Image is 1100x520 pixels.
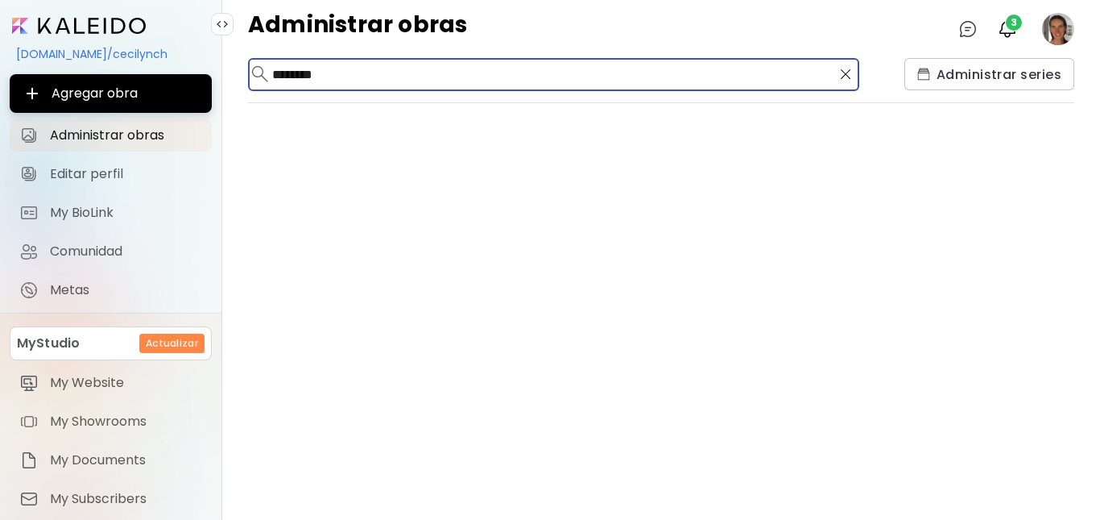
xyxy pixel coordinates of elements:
[832,60,859,88] button: search
[998,19,1017,39] img: bellIcon
[904,58,1074,90] button: collectionsAdministrar series
[19,126,39,145] img: Administrar obras icon
[19,203,39,223] img: My BioLink icon
[146,336,198,351] h6: Actualizar
[252,66,268,82] img: search
[19,489,39,509] img: item
[19,164,39,184] img: Editar perfil icon
[10,158,212,190] a: Editar perfil iconEditar perfil
[23,84,199,103] span: Agregar obra
[10,483,212,515] a: itemMy Subscribers
[50,166,202,182] span: Editar perfil
[10,235,212,268] a: Comunidad iconComunidad
[248,13,468,45] h4: Administrar obras
[10,406,212,438] a: itemMy Showrooms
[836,64,855,84] img: search
[917,66,1061,83] span: Administrar series
[19,242,39,261] img: Comunidad icon
[10,119,212,152] a: Administrar obras iconAdministrar obras
[50,414,202,430] span: My Showrooms
[10,197,212,229] a: completeMy BioLink iconMy BioLink
[19,281,39,300] img: Metas icon
[917,68,930,81] img: collections
[19,451,39,470] img: item
[19,412,39,431] img: item
[50,205,202,221] span: My BioLink
[50,243,202,260] span: Comunidad
[19,373,39,393] img: item
[17,334,80,353] p: MyStudio
[50,127,202,144] span: Administrar obras
[994,15,1021,43] button: bellIcon3
[216,18,229,31] img: collapse
[50,452,202,468] span: My Documents
[10,40,212,68] div: [DOMAIN_NAME]/cecilynch
[248,62,272,86] button: search
[958,19,978,39] img: chatIcon
[50,375,202,391] span: My Website
[1006,15,1022,31] span: 3
[50,491,202,507] span: My Subscribers
[10,74,212,113] button: Agregar obra
[50,282,202,298] span: Metas
[10,367,212,399] a: itemMy Website
[10,444,212,476] a: itemMy Documents
[10,274,212,306] a: completeMetas iconMetas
